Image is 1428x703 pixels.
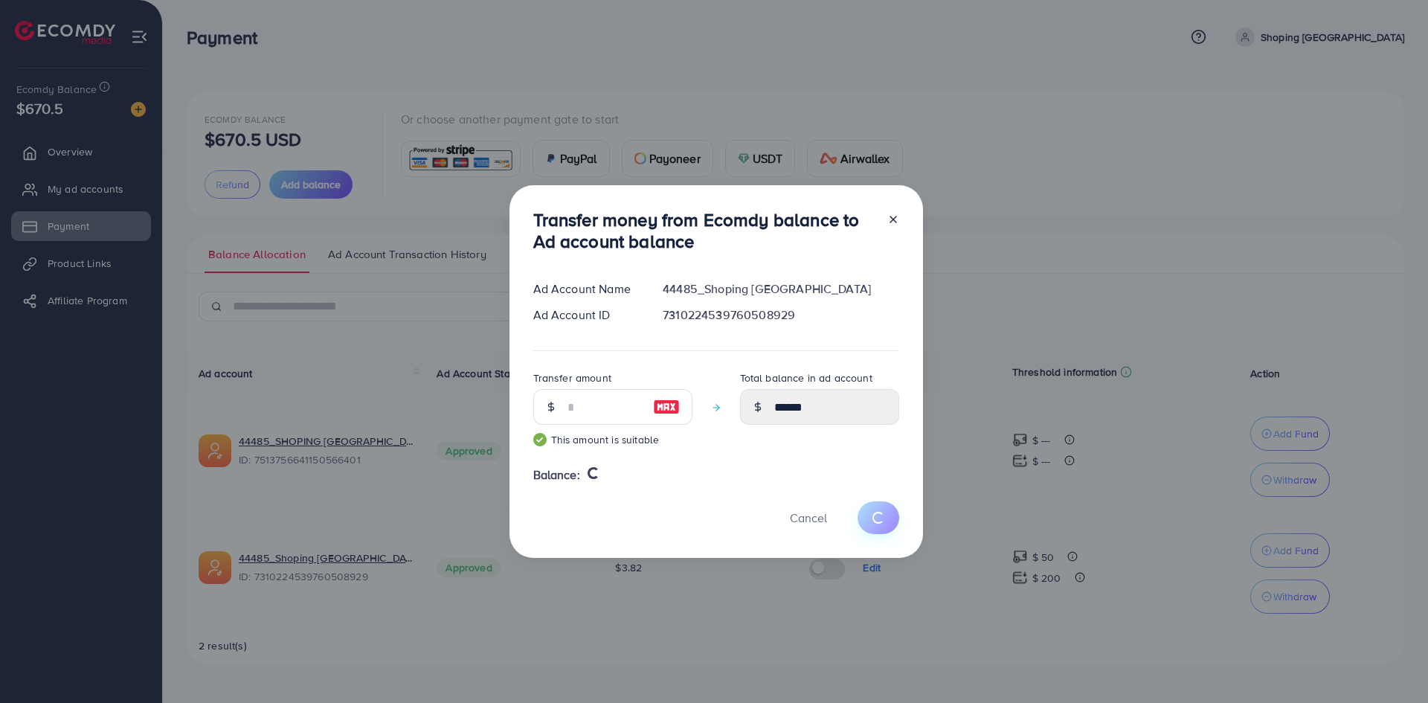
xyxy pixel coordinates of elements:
label: Transfer amount [533,370,611,385]
div: Ad Account ID [521,306,652,324]
div: Ad Account Name [521,280,652,298]
div: 44485_Shoping [GEOGRAPHIC_DATA] [651,280,910,298]
span: Balance: [533,466,580,484]
small: This amount is suitable [533,432,692,447]
label: Total balance in ad account [740,370,872,385]
div: 7310224539760508929 [651,306,910,324]
button: Cancel [771,501,846,533]
span: Cancel [790,510,827,526]
img: guide [533,433,547,446]
img: image [653,398,680,416]
iframe: Chat [1365,636,1417,692]
h3: Transfer money from Ecomdy balance to Ad account balance [533,209,875,252]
